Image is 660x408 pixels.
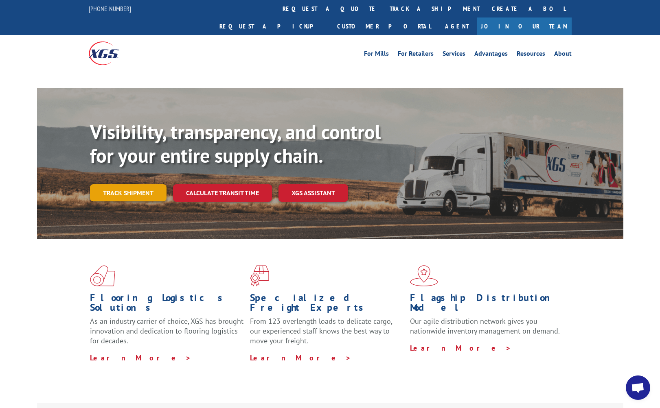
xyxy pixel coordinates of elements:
[364,50,389,59] a: For Mills
[90,184,167,201] a: Track shipment
[90,353,191,362] a: Learn More >
[250,293,404,316] h1: Specialized Freight Experts
[554,50,572,59] a: About
[410,316,560,336] span: Our agile distribution network gives you nationwide inventory management on demand.
[213,17,331,35] a: Request a pickup
[90,293,244,316] h1: Flooring Logistics Solutions
[90,265,115,286] img: xgs-icon-total-supply-chain-intelligence-red
[410,343,511,353] a: Learn More >
[398,50,434,59] a: For Retailers
[474,50,508,59] a: Advantages
[477,17,572,35] a: Join Our Team
[278,184,348,202] a: XGS ASSISTANT
[410,293,564,316] h1: Flagship Distribution Model
[173,184,272,202] a: Calculate transit time
[90,316,243,345] span: As an industry carrier of choice, XGS has brought innovation and dedication to flooring logistics...
[437,17,477,35] a: Agent
[89,4,131,13] a: [PHONE_NUMBER]
[331,17,437,35] a: Customer Portal
[250,265,269,286] img: xgs-icon-focused-on-flooring-red
[626,375,650,400] div: Open chat
[250,316,404,353] p: From 123 overlength loads to delicate cargo, our experienced staff knows the best way to move you...
[517,50,545,59] a: Resources
[443,50,465,59] a: Services
[250,353,351,362] a: Learn More >
[410,265,438,286] img: xgs-icon-flagship-distribution-model-red
[90,119,381,168] b: Visibility, transparency, and control for your entire supply chain.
